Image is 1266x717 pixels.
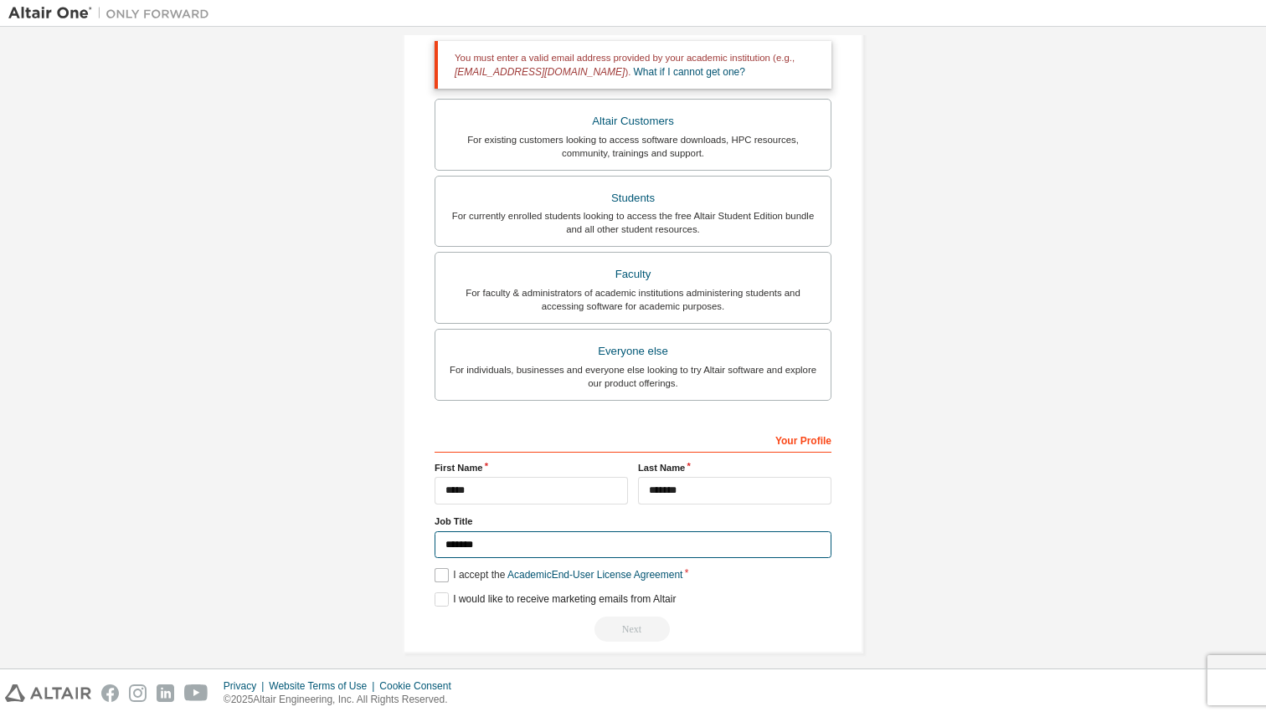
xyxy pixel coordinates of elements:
div: Website Terms of Use [269,679,379,693]
label: Job Title [435,515,831,528]
div: For existing customers looking to access software downloads, HPC resources, community, trainings ... [445,133,821,160]
div: You need to provide your academic email [435,617,831,642]
label: First Name [435,461,628,474]
img: instagram.svg [129,684,147,702]
label: I would like to receive marketing emails from Altair [435,592,676,607]
div: For faculty & administrators of academic institutions administering students and accessing softwa... [445,286,821,313]
img: youtube.svg [184,684,208,702]
div: Everyone else [445,340,821,363]
a: Academic End-User License Agreement [507,569,682,581]
img: linkedin.svg [157,684,174,702]
div: Cookie Consent [379,679,461,693]
div: For currently enrolled students looking to access the free Altair Student Edition bundle and all ... [445,209,821,236]
div: Altair Customers [445,110,821,133]
label: I accept the [435,568,682,582]
span: [EMAIL_ADDRESS][DOMAIN_NAME] [455,66,625,78]
img: Altair One [8,5,218,22]
label: Last Name [638,461,831,474]
img: altair_logo.svg [5,684,91,702]
a: What if I cannot get one? [634,66,745,78]
div: You must enter a valid email address provided by your academic institution (e.g., ). [435,41,831,89]
div: For individuals, businesses and everyone else looking to try Altair software and explore our prod... [445,363,821,390]
img: facebook.svg [101,684,119,702]
div: Privacy [224,679,269,693]
p: © 2025 Altair Engineering, Inc. All Rights Reserved. [224,693,461,707]
div: Students [445,187,821,210]
div: Faculty [445,263,821,286]
div: Your Profile [435,426,831,453]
